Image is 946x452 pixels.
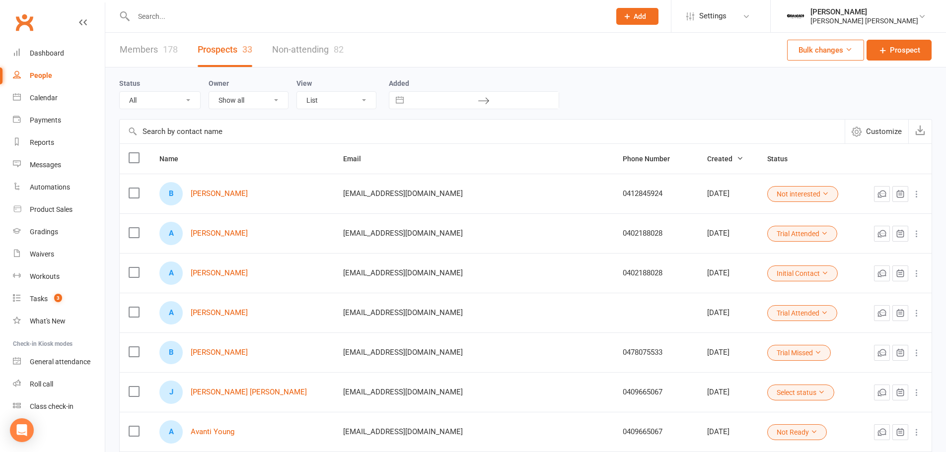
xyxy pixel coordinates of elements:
div: Class check-in [30,402,73,410]
a: Avanti Young [191,428,234,436]
span: Name [159,155,189,163]
span: [EMAIL_ADDRESS][DOMAIN_NAME] [343,343,463,362]
a: Non-attending82 [272,33,344,67]
div: Anita [159,261,183,285]
button: Interact with the calendar and add the check-in date for your trip. [391,92,409,109]
div: 0478075533 [623,348,689,357]
span: [EMAIL_ADDRESS][DOMAIN_NAME] [343,224,463,243]
div: [DATE] [707,348,749,357]
div: Adrian [159,301,183,324]
a: [PERSON_NAME] [191,229,248,238]
a: Calendar [13,87,105,109]
label: Owner [209,79,229,87]
span: Prospect [890,44,920,56]
a: Product Sales [13,198,105,221]
div: What's New [30,317,66,325]
a: Roll call [13,373,105,395]
span: Customize [866,126,902,137]
a: Tasks 3 [13,288,105,310]
a: Payments [13,109,105,131]
span: Add [634,12,646,20]
button: Trial Attended [767,305,837,321]
div: Gradings [30,228,58,236]
span: Created [707,155,743,163]
div: [PERSON_NAME] [PERSON_NAME] [810,16,918,25]
div: Messages [30,161,61,169]
button: Name [159,153,189,165]
button: Created [707,153,743,165]
div: Roll call [30,380,53,388]
div: Adam [159,222,183,245]
span: Phone Number [623,155,681,163]
div: Payments [30,116,61,124]
button: Not Ready [767,424,827,440]
div: General attendance [30,358,90,366]
div: Tasks [30,295,48,303]
a: [PERSON_NAME] [191,348,248,357]
a: General attendance kiosk mode [13,351,105,373]
div: Jensen [159,381,183,404]
div: [DATE] [707,190,749,198]
button: Bulk changes [787,40,864,61]
a: Messages [13,154,105,176]
button: Trial Attended [767,226,837,242]
a: Waivers [13,243,105,265]
a: [PERSON_NAME] [191,309,248,317]
span: Status [767,155,799,163]
div: Waivers [30,250,54,258]
div: Bashar [159,341,183,364]
div: 0409665067 [623,388,689,396]
a: Reports [13,131,105,154]
span: [EMAIL_ADDRESS][DOMAIN_NAME] [343,383,463,401]
input: Search... [131,9,603,23]
a: Members178 [120,33,178,67]
a: What's New [13,310,105,332]
div: 33 [242,44,252,55]
div: Automations [30,183,70,191]
div: Avanti [159,420,183,444]
div: [DATE] [707,229,749,238]
div: Workouts [30,272,60,280]
a: Prospect [867,40,932,61]
div: Product Sales [30,205,73,213]
div: [DATE] [707,428,749,436]
input: Search by contact name [120,120,845,143]
div: Dashboard [30,49,64,57]
div: [DATE] [707,388,749,396]
div: 0402188028 [623,269,689,277]
a: Class kiosk mode [13,395,105,418]
button: Add [616,8,658,25]
div: Calendar [30,94,58,102]
button: Select status [767,385,834,400]
span: [EMAIL_ADDRESS][DOMAIN_NAME] [343,263,463,282]
span: [EMAIL_ADDRESS][DOMAIN_NAME] [343,303,463,322]
div: 0412845924 [623,190,689,198]
label: Added [389,79,559,87]
button: Trial Missed [767,345,831,361]
div: Open Intercom Messenger [10,418,34,442]
a: [PERSON_NAME] [PERSON_NAME] [191,388,307,396]
span: [EMAIL_ADDRESS][DOMAIN_NAME] [343,184,463,203]
button: Not interested [767,186,838,202]
div: People [30,71,52,79]
a: Prospects33 [198,33,252,67]
div: 0409665067 [623,428,689,436]
a: People [13,65,105,87]
label: Status [119,79,140,87]
div: [DATE] [707,309,749,317]
div: Reports [30,138,54,146]
label: View [296,79,312,87]
span: [EMAIL_ADDRESS][DOMAIN_NAME] [343,422,463,441]
div: [DATE] [707,269,749,277]
a: [PERSON_NAME] [191,190,248,198]
a: Clubworx [12,10,37,35]
div: 82 [334,44,344,55]
button: Customize [845,120,908,143]
a: Workouts [13,265,105,288]
button: Initial Contact [767,265,838,281]
img: thumb_image1722295729.png [786,6,805,26]
div: [PERSON_NAME] [810,7,918,16]
span: Email [343,155,372,163]
button: Status [767,153,799,165]
button: Email [343,153,372,165]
